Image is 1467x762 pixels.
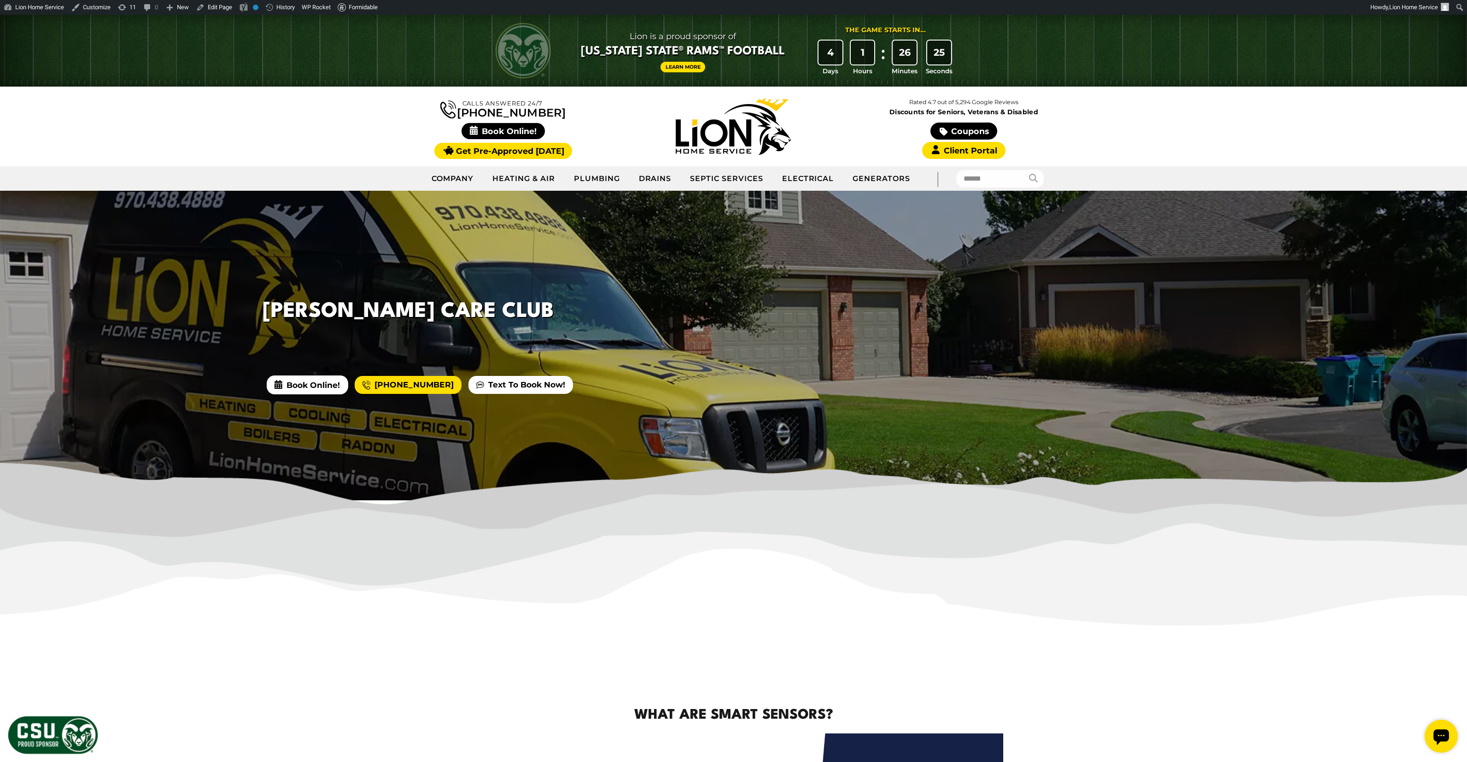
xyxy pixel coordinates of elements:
a: Electrical [773,167,844,190]
img: CSU Rams logo [496,23,551,78]
span: Discounts for Seniors, Veterans & Disabled [851,109,1077,115]
div: 4 [818,41,842,64]
a: Get Pre-Approved [DATE] [434,143,572,159]
span: Lion Home Service [1389,4,1438,11]
img: Lion Home Service [676,99,791,155]
a: Learn More [660,62,706,72]
span: [US_STATE] State® Rams™ Football [581,44,785,59]
span: Book Online! [267,375,348,394]
div: The Game Starts in... [845,25,926,35]
a: Drains [630,167,681,190]
div: 26 [893,41,917,64]
span: Book Online! [462,123,545,139]
div: 25 [927,41,951,64]
span: Seconds [926,66,953,76]
a: [PHONE_NUMBER] [355,376,462,394]
p: Rated 4.7 out of 5,294 Google Reviews [848,97,1079,107]
span: Lion is a proud sponsor of [581,29,785,44]
div: Open chat widget [4,4,37,37]
div: : [878,41,888,76]
span: Minutes [892,66,918,76]
div: No index [253,5,258,10]
div: | [919,166,956,191]
a: Client Portal [922,142,1005,159]
a: Text To Book Now! [468,376,573,394]
a: Generators [843,167,919,190]
a: Plumbing [565,167,630,190]
img: CSU Sponsor Badge [7,715,99,755]
h1: [PERSON_NAME] Care Club [263,296,554,327]
a: Coupons [930,123,997,140]
span: Hours [853,66,872,76]
h2: What Are Smart Sensors? [464,705,1003,726]
span: Days [823,66,838,76]
a: Septic Services [681,167,772,190]
a: Heating & Air [483,167,564,190]
a: Company [422,167,484,190]
div: 1 [851,41,875,64]
a: [PHONE_NUMBER] [440,99,566,118]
